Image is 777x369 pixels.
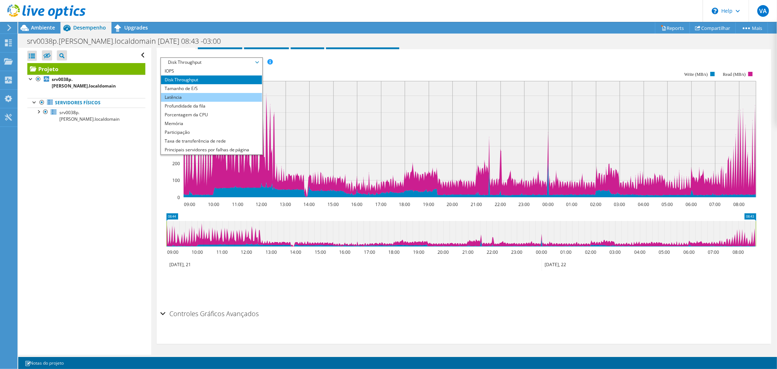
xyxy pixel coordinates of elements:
a: srv0038p.[PERSON_NAME].localdomain [27,108,145,124]
text: 18:00 [399,201,410,207]
text: 02:00 [590,201,601,207]
h1: srv0038p.[PERSON_NAME].localdomain [DATE] 08:43 -03:00 [24,37,232,45]
span: Upgrades [124,24,148,31]
text: 05:00 [662,201,673,207]
a: Projeto [27,63,145,75]
text: 06:00 [683,249,695,255]
li: Latência [161,93,262,102]
text: 05:00 [659,249,670,255]
text: 17:00 [364,249,375,255]
b: srv0038p.[PERSON_NAME].localdomain [52,76,116,89]
text: 00:00 [536,249,547,255]
a: Notas do projeto [20,358,69,368]
a: srv0038p.[PERSON_NAME].localdomain [27,75,145,91]
li: Disk Throughput [161,75,262,84]
span: Ambiente [31,24,55,31]
text: 19:00 [413,249,424,255]
text: 04:00 [634,249,645,255]
text: 09:00 [184,201,195,207]
text: 20:00 [447,201,458,207]
text: 23:00 [511,249,522,255]
text: 100 [172,177,180,183]
text: Read (MB/s) [723,72,745,77]
text: Write (MB/s) [684,72,708,77]
text: 14:00 [303,201,315,207]
text: 200 [172,160,180,167]
li: Taxa de transferência de rede [161,137,262,145]
text: 07:00 [708,249,719,255]
text: 11:00 [232,201,243,207]
text: 03:00 [609,249,621,255]
text: 06:00 [686,201,697,207]
text: 14:00 [290,249,301,255]
text: 21:00 [462,249,474,255]
text: 16:00 [351,201,362,207]
text: 07:00 [709,201,721,207]
text: 08:00 [733,201,745,207]
text: 21:00 [471,201,482,207]
span: Desempenho [73,24,106,31]
span: VA [757,5,769,17]
text: 04:00 [638,201,649,207]
text: 17:00 [375,201,386,207]
text: 03:00 [614,201,625,207]
li: Profundidade da fila [161,102,262,110]
text: 13:00 [280,201,291,207]
li: Participação [161,128,262,137]
text: 20:00 [437,249,449,255]
text: 01:00 [560,249,572,255]
h2: Controles Gráficos Avançados [160,306,259,321]
li: Principais servidores por falhas de página [161,145,262,154]
text: 23:00 [518,201,530,207]
text: 12:00 [256,201,267,207]
text: 00:00 [542,201,554,207]
text: 13:00 [266,249,277,255]
svg: \n [712,8,718,14]
text: 18:00 [388,249,400,255]
text: 0 [177,194,180,201]
text: 16:00 [339,249,350,255]
span: Disk Throughput [165,58,258,67]
text: 12:00 [241,249,252,255]
text: 10:00 [192,249,203,255]
text: 19:00 [423,201,434,207]
li: Memória [161,119,262,128]
li: Porcentagem da CPU [161,110,262,119]
text: 09:00 [167,249,178,255]
text: 01:00 [566,201,577,207]
li: Tamanho de E/S [161,84,262,93]
a: Servidores físicos [27,98,145,108]
text: 08:00 [733,249,744,255]
a: Reports [655,22,690,34]
text: 10:00 [208,201,219,207]
text: 22:00 [495,201,506,207]
a: Compartilhar [690,22,736,34]
a: Mais [735,22,768,34]
text: 15:00 [327,201,339,207]
text: 15:00 [315,249,326,255]
text: 22:00 [487,249,498,255]
span: srv0038p.[PERSON_NAME].localdomain [59,109,119,122]
text: 11:00 [216,249,228,255]
text: 02:00 [585,249,596,255]
li: IOPS [161,67,262,75]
